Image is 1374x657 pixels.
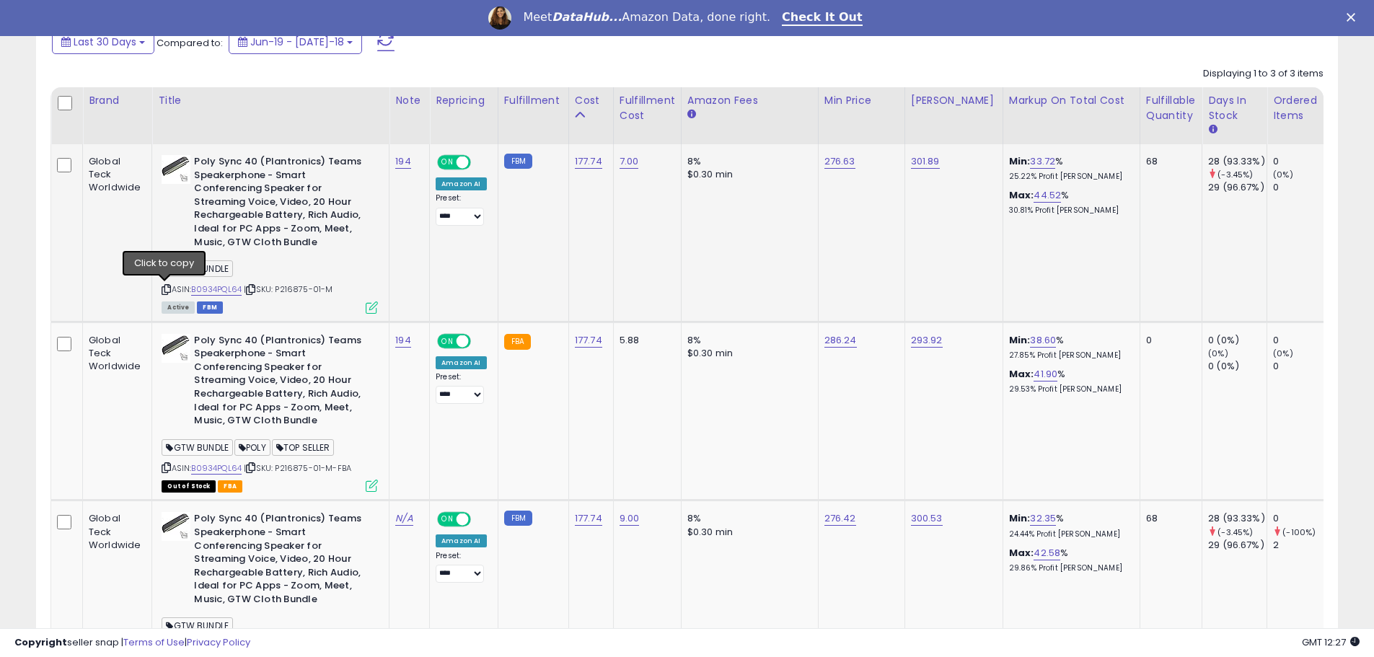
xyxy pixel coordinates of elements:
[1208,348,1228,359] small: (0%)
[1034,546,1060,560] a: 42.58
[1146,155,1191,168] div: 68
[244,283,333,295] span: | SKU: P216875-01-M
[162,334,378,491] div: ASIN:
[234,439,270,456] span: POLY
[1009,334,1129,361] div: %
[1273,334,1331,347] div: 0
[1273,155,1331,168] div: 0
[504,93,563,108] div: Fulfillment
[1208,181,1267,194] div: 29 (96.67%)
[89,155,141,195] div: Global Teck Worldwide
[1030,154,1055,169] a: 33.72
[1009,546,1034,560] b: Max:
[1034,188,1061,203] a: 44.52
[157,36,223,50] span: Compared to:
[194,334,369,431] b: Poly Sync 40 (Plantronics) Teams Speakerphone - Smart Conferencing Speaker for Streaming Voice, V...
[1009,563,1129,573] p: 29.86% Profit [PERSON_NAME]
[687,512,807,525] div: 8%
[1208,539,1267,552] div: 29 (96.67%)
[911,154,940,169] a: 301.89
[439,513,457,526] span: ON
[1347,13,1361,22] div: Close
[1009,189,1129,216] div: %
[523,10,770,25] div: Meet Amazon Data, done right.
[782,10,863,26] a: Check It Out
[504,154,532,169] small: FBM
[1208,334,1267,347] div: 0 (0%)
[1217,169,1253,180] small: (-3.45%)
[687,168,807,181] div: $0.30 min
[620,334,670,347] div: 5.88
[1217,526,1253,538] small: (-3.45%)
[162,439,233,456] span: GTW BUNDLE
[436,177,486,190] div: Amazon AI
[575,511,602,526] a: 177.74
[1009,333,1031,347] b: Min:
[187,635,250,649] a: Privacy Policy
[687,526,807,539] div: $0.30 min
[436,356,486,369] div: Amazon AI
[1273,93,1326,123] div: Ordered Items
[1009,384,1129,394] p: 29.53% Profit [PERSON_NAME]
[1009,93,1134,108] div: Markup on Total Cost
[1273,360,1331,373] div: 0
[1009,512,1129,539] div: %
[395,511,413,526] a: N/A
[1208,512,1267,525] div: 28 (93.33%)
[911,93,997,108] div: [PERSON_NAME]
[469,156,492,169] span: OFF
[1009,172,1129,182] p: 25.22% Profit [PERSON_NAME]
[1273,348,1293,359] small: (0%)
[469,513,492,526] span: OFF
[687,347,807,360] div: $0.30 min
[1009,188,1034,202] b: Max:
[1009,206,1129,216] p: 30.81% Profit [PERSON_NAME]
[89,93,146,108] div: Brand
[395,93,423,108] div: Note
[89,334,141,374] div: Global Teck Worldwide
[1208,155,1267,168] div: 28 (93.33%)
[395,333,410,348] a: 194
[436,93,491,108] div: Repricing
[1273,181,1331,194] div: 0
[1009,511,1031,525] b: Min:
[191,283,242,296] a: B0934PQL64
[1009,350,1129,361] p: 27.85% Profit [PERSON_NAME]
[687,93,812,108] div: Amazon Fees
[89,512,141,552] div: Global Teck Worldwide
[250,35,344,49] span: Jun-19 - [DATE]-18
[1009,367,1034,381] b: Max:
[436,551,486,583] div: Preset:
[1282,526,1316,538] small: (-100%)
[1146,334,1191,347] div: 0
[191,462,242,475] a: B0934PQL64
[1208,360,1267,373] div: 0 (0%)
[162,301,195,314] span: All listings currently available for purchase on Amazon
[469,335,492,347] span: OFF
[824,93,899,108] div: Min Price
[436,372,486,405] div: Preset:
[162,260,233,277] span: GTW BUNDLE
[1302,635,1360,649] span: 2025-08-18 12:27 GMT
[1009,529,1129,539] p: 24.44% Profit [PERSON_NAME]
[74,35,136,49] span: Last 30 Days
[1208,123,1217,136] small: Days In Stock.
[194,512,369,609] b: Poly Sync 40 (Plantronics) Teams Speakerphone - Smart Conferencing Speaker for Streaming Voice, V...
[218,480,242,493] span: FBA
[1273,539,1331,552] div: 2
[439,335,457,347] span: ON
[1030,511,1056,526] a: 32.35
[620,93,675,123] div: Fulfillment Cost
[162,334,190,363] img: 41bKf838elS._SL40_.jpg
[620,511,640,526] a: 9.00
[436,534,486,547] div: Amazon AI
[504,511,532,526] small: FBM
[504,334,531,350] small: FBA
[162,480,216,493] span: All listings that are currently out of stock and unavailable for purchase on Amazon
[272,439,335,456] span: TOP SELLER
[824,511,856,526] a: 276.42
[824,154,855,169] a: 276.63
[1003,87,1140,144] th: The percentage added to the cost of goods (COGS) that forms the calculator for Min & Max prices.
[52,30,154,54] button: Last 30 Days
[1009,547,1129,573] div: %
